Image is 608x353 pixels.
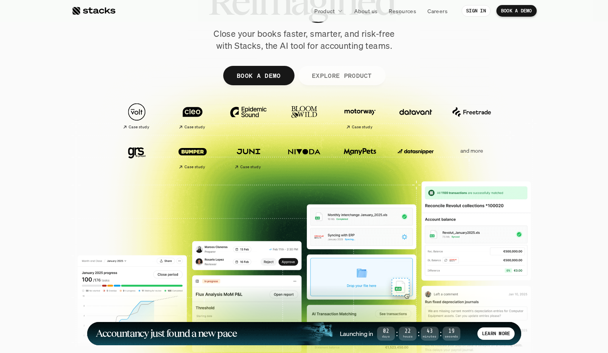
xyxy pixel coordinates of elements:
[443,329,460,334] span: 19
[236,70,281,81] p: BOOK A DEMO
[427,7,448,15] p: Careers
[91,179,126,185] a: Privacy Policy
[336,99,384,133] a: Case study
[377,335,395,338] span: Days
[439,329,443,338] strong: :
[340,329,373,338] h4: Launching in
[298,66,385,85] a: EXPLORE PRODUCT
[224,139,272,172] a: Case study
[482,331,510,336] p: LEARN MORE
[184,125,205,129] h2: Case study
[354,7,377,15] p: About us
[350,4,382,18] a: About us
[417,329,420,338] strong: :
[496,5,537,17] a: BOOK A DEMO
[395,329,399,338] strong: :
[462,5,491,17] a: SIGN IN
[207,28,401,52] p: Close your books faster, smarter, and risk-free with Stacks, the AI tool for accounting teams.
[87,322,521,345] a: Accountancy just found a new paceLaunching in02Days:22Hours:43Minutes:19SecondsLEARN MORE
[184,165,205,169] h2: Case study
[389,7,416,15] p: Resources
[399,335,417,338] span: Hours
[423,4,452,18] a: Careers
[377,329,395,334] span: 02
[501,8,532,14] p: BOOK A DEMO
[129,125,149,129] h2: Case study
[314,7,335,15] p: Product
[399,329,417,334] span: 22
[113,99,161,133] a: Case study
[443,335,460,338] span: Seconds
[169,139,217,172] a: Case study
[421,329,439,334] span: 43
[169,99,217,133] a: Case study
[96,329,237,338] h1: Accountancy just found a new pace
[240,165,261,169] h2: Case study
[448,148,496,154] p: and more
[384,4,421,18] a: Resources
[466,8,486,14] p: SIGN IN
[421,335,439,338] span: Minutes
[352,125,372,129] h2: Case study
[223,66,294,85] a: BOOK A DEMO
[312,70,372,81] p: EXPLORE PRODUCT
